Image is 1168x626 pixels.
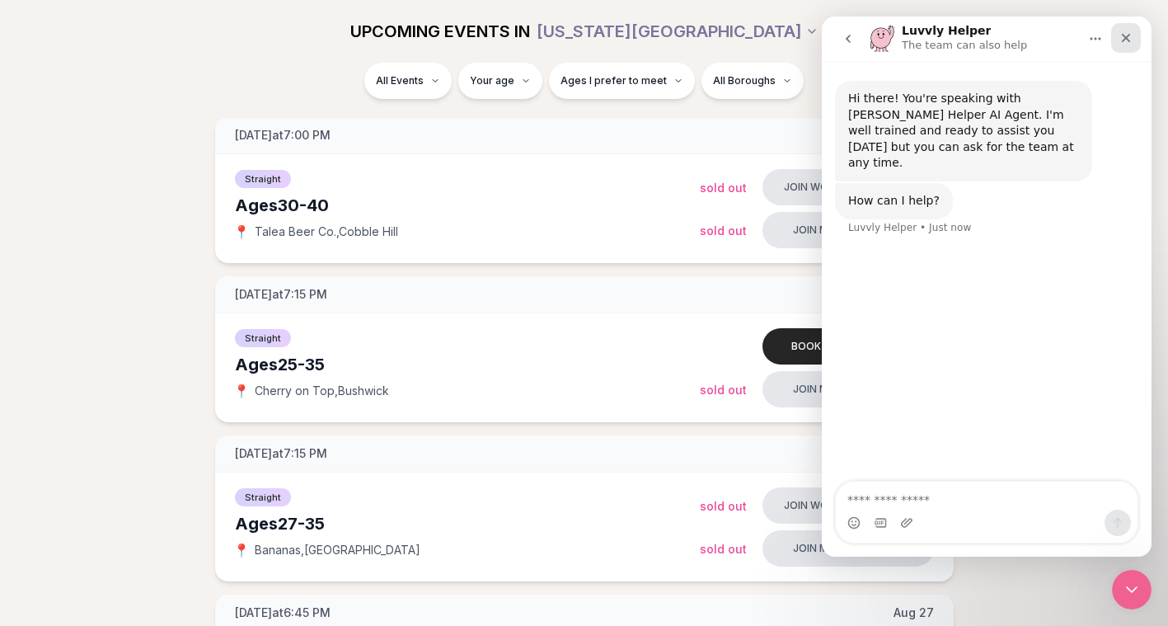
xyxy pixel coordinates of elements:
span: [DATE] at 7:15 PM [235,445,327,462]
span: All Events [376,74,424,87]
div: Ages 30-40 [235,194,700,217]
button: All Boroughs [701,63,804,99]
span: Sold Out [700,224,747,238]
iframe: Intercom live chat [822,16,1152,557]
button: All Events [364,63,452,99]
span: UPCOMING EVENTS IN [350,20,530,43]
span: 📍 [235,225,248,238]
span: 📍 [235,384,248,398]
span: Straight [235,170,291,188]
button: Ages I prefer to meet [549,63,695,99]
span: Sold Out [700,499,747,513]
div: Ages 27-35 [235,512,700,535]
button: Your age [458,63,542,99]
iframe: Intercom live chat [1112,570,1152,610]
span: [DATE] at 7:15 PM [235,286,327,303]
span: All Boroughs [713,74,776,87]
span: Straight [235,488,291,506]
span: Sold Out [700,542,747,556]
span: Your age [470,74,514,87]
span: Aug 27 [894,605,934,621]
button: Join men's waitlist [762,371,934,407]
span: Talea Beer Co. , Cobble Hill [255,224,398,240]
button: [US_STATE][GEOGRAPHIC_DATA] [537,13,819,49]
button: Join women's waitlist [762,169,934,205]
span: Sold Out [700,383,747,397]
button: Join women's waitlist [762,487,934,524]
button: Join men's waitlist [762,212,934,248]
span: Bananas , [GEOGRAPHIC_DATA] [255,542,420,558]
button: Join men's waitlist [762,530,934,567]
span: Straight [235,329,291,347]
button: Book women's spot [762,328,934,365]
span: 📍 [235,544,248,557]
div: Ages 25-35 [235,353,700,376]
span: [DATE] at 6:45 PM [235,605,331,621]
span: [DATE] at 7:00 PM [235,127,331,144]
span: Cherry on Top , Bushwick [255,383,389,399]
span: Ages I prefer to meet [561,74,667,87]
span: Sold Out [700,181,747,195]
